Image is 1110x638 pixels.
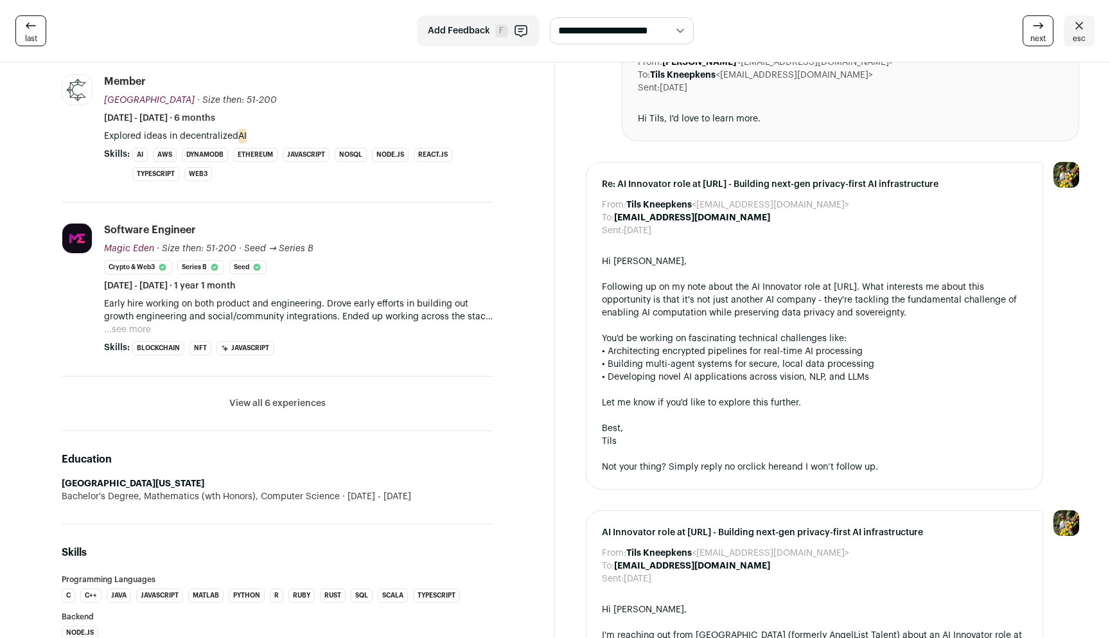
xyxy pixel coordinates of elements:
li: NoSQL [335,148,367,162]
li: Scala [378,589,408,603]
button: ...see more [104,323,151,336]
li: Series B [177,260,224,274]
a: last [15,15,46,46]
li: AWS [153,148,177,162]
li: Ethereum [233,148,277,162]
dt: To: [602,560,614,572]
button: View all 6 experiences [229,397,326,410]
dt: From: [638,56,662,69]
h2: Skills [62,545,493,560]
li: Crypto & Web3 [104,260,172,274]
li: Python [229,589,265,603]
dd: <[EMAIL_ADDRESS][DOMAIN_NAME]> [626,547,849,560]
h3: Backend [62,613,493,621]
img: 6689865-medium_jpg [1053,162,1079,188]
button: Add Feedback F [417,15,540,46]
li: SQL [351,589,373,603]
h2: Education [62,452,493,467]
dt: From: [602,199,626,211]
li: TypeScript [132,167,179,181]
dd: <[EMAIL_ADDRESS][DOMAIN_NAME]> [662,56,894,69]
li: TypeScript [413,589,460,603]
img: 92306d4a872cce0629c34f37207f2a8fe5a7310ff2b2979b37a660f9a49c8761.jpg [62,224,92,253]
li: Seed [229,260,267,274]
span: [GEOGRAPHIC_DATA] [104,96,195,105]
li: C++ [80,589,101,603]
li: JavaScript [283,148,330,162]
img: 6689865-medium_jpg [1053,510,1079,536]
a: click here [746,463,787,472]
b: Tils Kneepkens [626,549,692,558]
b: Tils Kneepkens [650,71,716,80]
dt: Sent: [602,224,624,237]
li: R [270,589,283,603]
span: [DATE] - [DATE] [340,490,411,503]
b: [EMAIL_ADDRESS][DOMAIN_NAME] [614,213,770,222]
span: [DATE] - [DATE] · 1 year 1 month [104,279,236,292]
span: [DATE] - [DATE] · 6 months [104,112,215,125]
span: Re: AI Innovator role at [URL] - Building next-gen privacy-first AI infrastructure [602,178,1027,191]
div: Software Engineer [104,223,196,237]
li: DynamoDB [182,148,228,162]
img: 126687508880631e17dbe56c76264939119f45588aead936115339b3ac1f9381.jpg [62,75,92,105]
li: NFT [189,341,211,355]
li: Rust [320,589,346,603]
span: · [239,242,242,255]
p: Explored ideas in decentralized [104,130,493,143]
dt: Sent: [602,572,624,585]
span: · Size then: 51-200 [157,244,236,253]
span: AI Innovator role at [URL] - Building next-gen privacy-first AI infrastructure [602,526,1027,539]
li: Java [107,589,131,603]
dd: [DATE] [660,82,687,94]
li: JavaScript [216,341,274,355]
span: F [495,24,508,37]
li: C [62,589,75,603]
span: Skills: [104,148,130,161]
mark: AI [238,129,247,143]
span: next [1030,33,1046,44]
li: Blockchain [132,341,184,355]
dd: <[EMAIL_ADDRESS][DOMAIN_NAME]> [626,199,849,211]
dd: <[EMAIL_ADDRESS][DOMAIN_NAME]> [650,69,873,82]
li: React.js [414,148,452,162]
dt: To: [638,69,650,82]
li: AI [132,148,148,162]
li: Web3 [184,167,212,181]
b: Tils Kneepkens [626,200,692,209]
dd: [DATE] [624,224,651,237]
dt: To: [602,211,614,224]
span: Skills: [104,341,130,354]
span: · Size then: 51-200 [197,96,277,105]
b: [EMAIL_ADDRESS][DOMAIN_NAME] [614,562,770,571]
a: esc [1064,15,1095,46]
strong: [GEOGRAPHIC_DATA][US_STATE] [62,479,204,488]
p: Early hire working on both product and engineering. Drove early efforts in building out growth en... [104,297,493,323]
h3: Programming Languages [62,576,493,583]
span: Seed → Series B [244,244,313,253]
li: Node.js [372,148,409,162]
div: Member [104,75,146,89]
b: [PERSON_NAME] [662,58,736,67]
span: last [25,33,37,44]
dt: Sent: [638,82,660,94]
span: Add Feedback [428,24,490,37]
li: MATLAB [188,589,224,603]
div: Hi Tils, I'd love to learn more. [638,112,1063,125]
a: next [1023,15,1053,46]
dd: [DATE] [624,572,651,585]
div: Hi [PERSON_NAME], Following up on my note about the AI Innovator role at [URL]. What interests me... [602,255,1027,474]
div: Hi [PERSON_NAME], [602,603,1027,616]
span: esc [1073,33,1086,44]
li: JavaScript [136,589,183,603]
div: Bachelor's Degree, Mathematics (wth Honors), Computer Science [62,490,493,503]
li: Ruby [288,589,315,603]
span: Magic Eden [104,244,154,253]
dt: From: [602,547,626,560]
